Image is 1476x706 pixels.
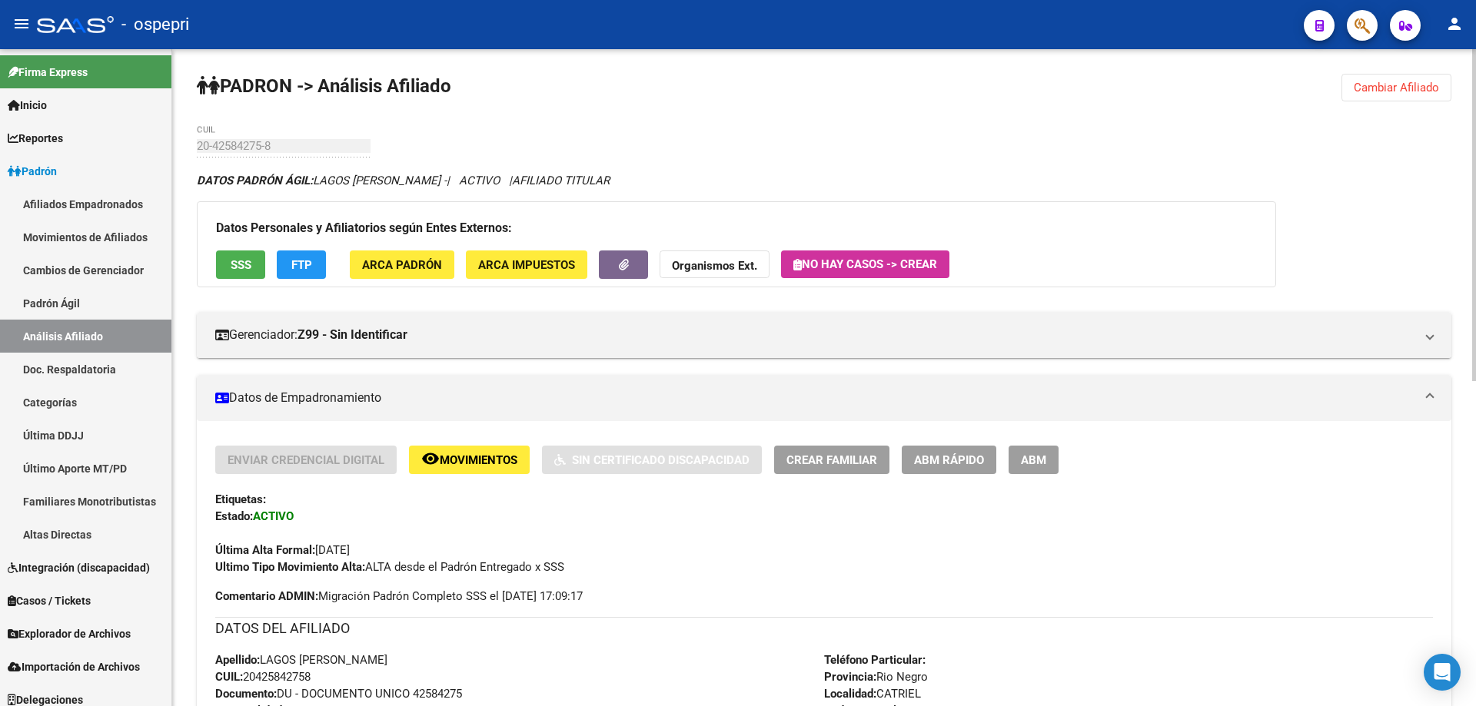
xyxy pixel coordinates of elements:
span: 20425842758 [215,670,311,684]
span: Casos / Tickets [8,592,91,609]
span: Crear Familiar [786,453,877,467]
span: CATRIEL [824,687,921,701]
span: Migración Padrón Completo SSS el [DATE] 17:09:17 [215,588,583,605]
mat-icon: person [1445,15,1464,33]
strong: Localidad: [824,687,876,701]
span: No hay casos -> Crear [793,257,937,271]
span: AFILIADO TITULAR [512,174,610,187]
strong: Z99 - Sin Identificar [298,326,407,343]
button: SSS [216,250,265,279]
button: Movimientos [409,446,530,474]
span: LAGOS [PERSON_NAME] - [197,174,447,187]
div: Open Intercom Messenger [1424,654,1461,691]
span: Explorador de Archivos [8,625,131,642]
strong: Organismos Ext. [672,259,757,273]
button: ARCA Padrón [350,250,454,279]
button: FTP [277,250,326,279]
span: Firma Express [8,64,88,81]
span: DU - DOCUMENTO UNICO 42584275 [215,687,462,701]
span: SSS [231,258,251,272]
mat-icon: menu [12,15,31,33]
strong: Etiquetas: [215,492,266,506]
strong: CUIL: [215,670,243,684]
h3: DATOS DEL AFILIADO [215,618,1433,639]
strong: Estado: [215,509,253,523]
strong: Ultimo Tipo Movimiento Alta: [215,560,365,574]
h3: Datos Personales y Afiliatorios según Entes Externos: [216,217,1257,239]
strong: Documento: [215,687,277,701]
span: Sin Certificado Discapacidad [572,453,750,467]
mat-icon: remove_red_eye [421,449,440,468]
span: ALTA desde el Padrón Entregado x SSS [215,560,564,574]
strong: Apellido: [215,653,260,667]
mat-expansion-panel-header: Gerenciador:Z99 - Sin Identificar [197,312,1451,358]
span: Integración (discapacidad) [8,559,150,576]
button: Organismos Ext. [660,250,770,279]
mat-expansion-panel-header: Datos de Empadronamiento [197,375,1451,421]
span: FTP [291,258,312,272]
span: Inicio [8,97,47,114]
span: ABM Rápido [914,453,984,467]
span: - ospepri [121,8,189,41]
strong: Provincia: [824,670,876,684]
span: [DATE] [215,543,350,557]
span: ARCA Padrón [362,258,442,272]
span: LAGOS [PERSON_NAME] [215,653,387,667]
strong: Teléfono Particular: [824,653,926,667]
mat-panel-title: Gerenciador: [215,326,1414,343]
span: Rio Negro [824,670,928,684]
strong: PADRON -> Análisis Afiliado [197,75,451,97]
button: ABM [1009,446,1059,474]
span: ARCA Impuestos [478,258,575,272]
span: Padrón [8,163,57,180]
strong: Última Alta Formal: [215,543,315,557]
strong: Comentario ADMIN: [215,589,318,603]
i: | ACTIVO | [197,174,610,187]
span: Importación de Archivos [8,658,140,675]
button: Sin Certificado Discapacidad [542,446,762,474]
button: Enviar Credencial Digital [215,446,397,474]
span: ABM [1021,453,1046,467]
button: No hay casos -> Crear [781,250,949,278]
mat-panel-title: Datos de Empadronamiento [215,389,1414,406]
button: ABM Rápido [902,446,996,474]
button: Cambiar Afiliado [1341,74,1451,101]
button: ARCA Impuestos [466,250,587,279]
strong: ACTIVO [253,509,294,523]
button: Crear Familiar [774,446,889,474]
strong: DATOS PADRÓN ÁGIL: [197,174,313,187]
span: Reportes [8,130,63,147]
span: Movimientos [440,453,517,467]
span: Enviar Credencial Digital [228,453,384,467]
span: Cambiar Afiliado [1354,81,1439,94]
